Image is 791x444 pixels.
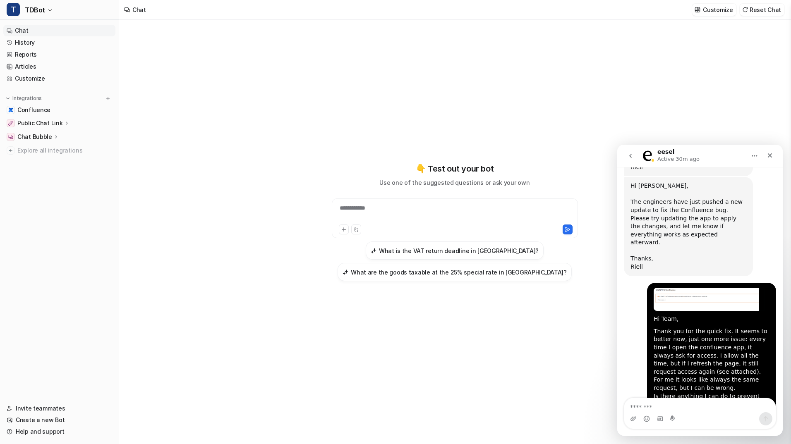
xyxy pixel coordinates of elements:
[3,426,115,437] a: Help and support
[3,104,115,116] a: ConfluenceConfluence
[3,49,115,60] a: Reports
[3,61,115,72] a: Articles
[3,145,115,156] a: Explore all integrations
[3,94,44,103] button: Integrations
[3,73,115,84] a: Customize
[742,7,748,13] img: reset
[703,5,733,14] p: Customize
[132,5,146,14] div: Chat
[105,95,111,101] img: menu_add.svg
[695,7,700,13] img: customize
[7,146,15,155] img: explore all integrations
[366,241,544,260] button: What is the VAT return deadline in Spain?What is the VAT return deadline in [GEOGRAPHIC_DATA]?
[343,269,348,275] img: What are the goods taxable at the 25% special rate in Suriname?
[8,121,13,126] img: Public Chat Link
[351,268,567,277] h3: What are the goods taxable at the 25% special rate in [GEOGRAPHIC_DATA]?
[17,119,63,127] p: Public Chat Link
[740,4,784,16] button: Reset Chat
[3,37,115,48] a: History
[8,134,13,139] img: Chat Bubble
[17,133,52,141] p: Chat Bubble
[17,106,50,114] span: Confluence
[5,95,11,101] img: expand menu
[338,263,572,281] button: What are the goods taxable at the 25% special rate in Suriname?What are the goods taxable at the ...
[3,25,115,36] a: Chat
[7,3,20,16] span: T
[692,4,736,16] button: Customize
[617,145,783,436] iframe: Intercom live chat
[379,178,530,187] p: Use one of the suggested questions or ask your own
[3,403,115,414] a: Invite teammates
[8,107,13,112] img: Confluence
[416,162,494,175] p: 👇 Test out your bot
[17,144,112,157] span: Explore all integrations
[25,4,45,16] span: TDBot
[371,248,376,254] img: What is the VAT return deadline in Spain?
[12,95,42,102] p: Integrations
[379,246,539,255] h3: What is the VAT return deadline in [GEOGRAPHIC_DATA]?
[3,414,115,426] a: Create a new Bot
